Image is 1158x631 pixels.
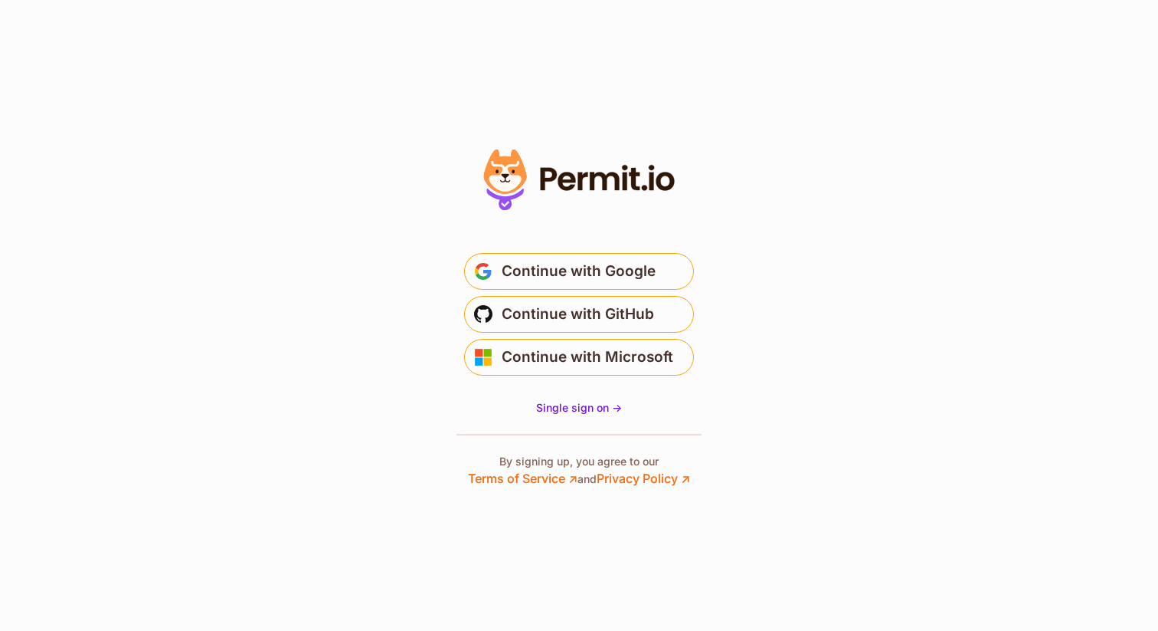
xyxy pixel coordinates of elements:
[464,296,694,333] button: Continue with GitHub
[468,471,577,486] a: Terms of Service ↗
[464,253,694,290] button: Continue with Google
[597,471,690,486] a: Privacy Policy ↗
[502,345,673,370] span: Continue with Microsoft
[536,401,622,414] span: Single sign on ->
[536,400,622,416] a: Single sign on ->
[468,454,690,488] p: By signing up, you agree to our and
[502,259,656,284] span: Continue with Google
[502,302,654,327] span: Continue with GitHub
[464,339,694,376] button: Continue with Microsoft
